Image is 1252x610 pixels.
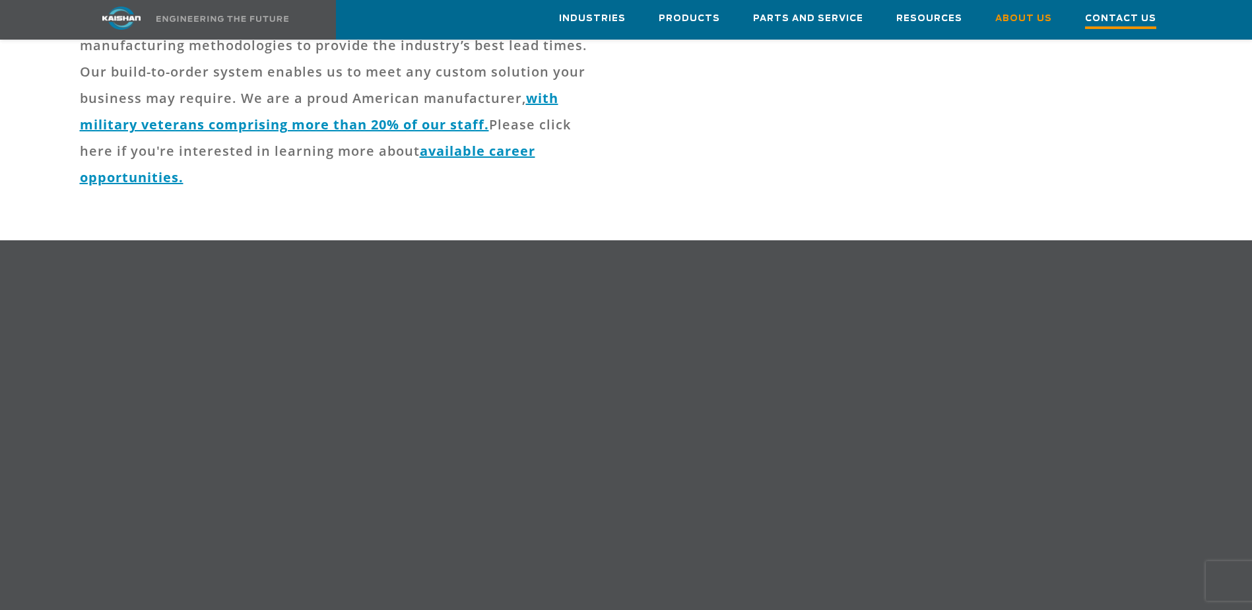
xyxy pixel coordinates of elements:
a: Industries [559,1,626,36]
a: Parts and Service [753,1,863,36]
a: About Us [995,1,1052,36]
img: kaishan logo [72,7,171,30]
a: Contact Us [1085,1,1156,39]
span: Contact Us [1085,11,1156,29]
span: Products [659,11,720,26]
a: Resources [896,1,962,36]
span: Industries [559,11,626,26]
img: Engineering the future [156,16,288,22]
span: About Us [995,11,1052,26]
span: Parts and Service [753,11,863,26]
a: Products [659,1,720,36]
span: Resources [896,11,962,26]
